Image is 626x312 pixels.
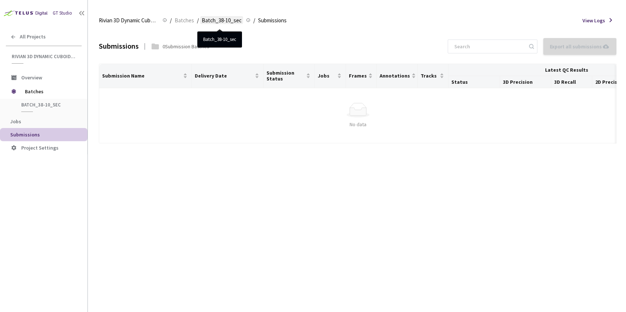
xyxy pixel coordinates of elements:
span: Annotations [380,73,410,79]
span: Frames [349,73,367,79]
th: Jobs [315,64,346,88]
span: Tracks [421,73,438,79]
input: Search [450,40,528,53]
a: Batches [173,16,195,24]
span: Jobs [318,73,335,79]
span: Jobs [10,118,21,125]
div: Submissions [99,41,139,52]
span: Batches [175,16,194,25]
th: Status [448,76,500,88]
th: Delivery Date [192,64,264,88]
span: Submissions [10,131,40,138]
span: Submission Status [267,70,305,82]
th: Submission Status [264,64,315,88]
span: Submission Name [102,73,182,79]
span: Delivery Date [195,73,253,79]
span: Rivian 3D Dynamic Cuboids[2024-25] [99,16,158,25]
li: / [253,16,255,25]
span: Batch_38-10_sec [21,102,75,108]
span: Project Settings [21,144,59,151]
div: GT Studio [53,10,72,17]
div: 0 Submission Batches [163,43,209,50]
span: Submissions [258,16,287,25]
span: Overview [21,74,42,81]
th: Frames [346,64,377,88]
span: Rivian 3D Dynamic Cuboids[2024-25] [12,53,77,60]
th: 3D Precision [500,76,551,88]
span: Batch_38-10_sec [202,16,242,25]
span: View Logs [582,17,605,24]
th: Submission Name [99,64,192,88]
th: Tracks [418,64,448,88]
div: No data [105,120,611,128]
li: / [170,16,172,25]
th: Annotations [377,64,418,88]
div: Export all submissions [550,42,610,50]
th: 3D Recall [551,76,592,88]
span: All Projects [20,34,46,40]
li: / [197,16,199,25]
span: Batches [25,84,75,99]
